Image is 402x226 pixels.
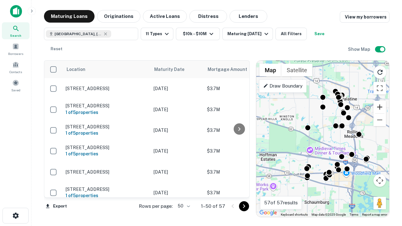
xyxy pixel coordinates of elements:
[66,150,147,157] h6: 1 of 5 properties
[66,145,147,150] p: [STREET_ADDRESS]
[340,11,389,23] a: View my borrowers
[350,213,358,216] a: Terms (opens in new tab)
[9,69,22,74] span: Contacts
[44,10,95,23] button: Maturing Loans
[281,64,312,76] button: Show satellite imagery
[154,148,201,154] p: [DATE]
[371,156,402,186] iframe: Chat Widget
[207,169,270,175] p: $3.7M
[264,199,298,207] p: 57 of 57 results
[66,186,147,192] p: [STREET_ADDRESS]
[256,61,389,217] div: 0 0
[66,109,147,116] h6: 1 of 5 properties
[66,169,147,175] p: [STREET_ADDRESS]
[309,28,329,40] button: Save your search to get updates of matches that match your search criteria.
[66,124,147,130] p: [STREET_ADDRESS]
[11,88,20,93] span: Saved
[239,201,249,211] button: Go to next page
[150,61,204,78] th: Maturity Date
[222,28,273,40] button: Maturing [DATE]
[154,127,201,134] p: [DATE]
[207,127,270,134] p: $3.7M
[154,106,201,113] p: [DATE]
[55,31,102,37] span: [GEOGRAPHIC_DATA], [GEOGRAPHIC_DATA]
[2,77,30,94] a: Saved
[258,209,279,217] a: Open this area in Google Maps (opens a new window)
[204,61,273,78] th: Mortgage Amount
[154,66,193,73] span: Maturity Date
[207,85,270,92] p: $3.7M
[2,59,30,76] a: Contacts
[66,130,147,137] h6: 1 of 5 properties
[2,22,30,39] a: Search
[141,28,173,40] button: 11 Types
[263,82,302,90] p: Draw Boundary
[362,213,387,216] a: Report a map error
[44,202,68,211] button: Export
[201,202,225,210] p: 1–50 of 57
[46,43,67,55] button: Reset
[154,169,201,175] p: [DATE]
[373,197,386,209] button: Drag Pegman onto the map to open Street View
[259,64,281,76] button: Show street map
[154,189,201,196] p: [DATE]
[154,85,201,92] p: [DATE]
[10,5,22,18] img: capitalize-icon.png
[281,213,308,217] button: Keyboard shortcuts
[207,148,270,154] p: $3.7M
[373,114,386,126] button: Zoom out
[62,61,150,78] th: Location
[258,209,279,217] img: Google
[275,28,307,40] button: All Filters
[139,202,173,210] p: Rows per page:
[373,82,386,94] button: Toggle fullscreen view
[230,10,267,23] button: Lenders
[66,103,147,109] p: [STREET_ADDRESS]
[312,213,346,216] span: Map data ©2025 Google
[66,86,147,91] p: [STREET_ADDRESS]
[207,106,270,113] p: $3.7M
[2,40,30,57] a: Borrowers
[97,10,140,23] button: Originations
[66,192,147,199] h6: 1 of 5 properties
[10,33,21,38] span: Search
[189,10,227,23] button: Distress
[176,28,220,40] button: $10k - $10M
[373,66,387,79] button: Reload search area
[207,189,270,196] p: $3.7M
[175,202,191,211] div: 50
[66,66,85,73] span: Location
[208,66,255,73] span: Mortgage Amount
[373,101,386,113] button: Zoom in
[227,30,270,38] div: Maturing [DATE]
[348,46,371,53] h6: Show Map
[143,10,187,23] button: Active Loans
[8,51,23,56] span: Borrowers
